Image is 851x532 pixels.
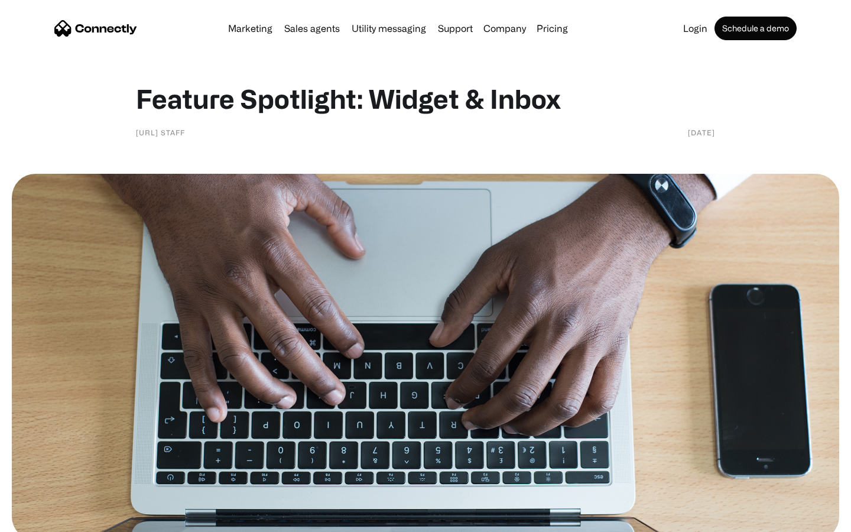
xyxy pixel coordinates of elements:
a: Login [678,24,712,33]
a: Marketing [223,24,277,33]
a: Pricing [532,24,573,33]
a: Support [433,24,478,33]
a: Schedule a demo [714,17,797,40]
ul: Language list [24,511,71,528]
div: [URL] staff [136,126,185,138]
a: Utility messaging [347,24,431,33]
div: Company [483,20,526,37]
a: home [54,20,137,37]
aside: Language selected: English [12,511,71,528]
h1: Feature Spotlight: Widget & Inbox [136,83,715,115]
a: Sales agents [280,24,345,33]
div: Company [480,20,530,37]
div: [DATE] [688,126,715,138]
